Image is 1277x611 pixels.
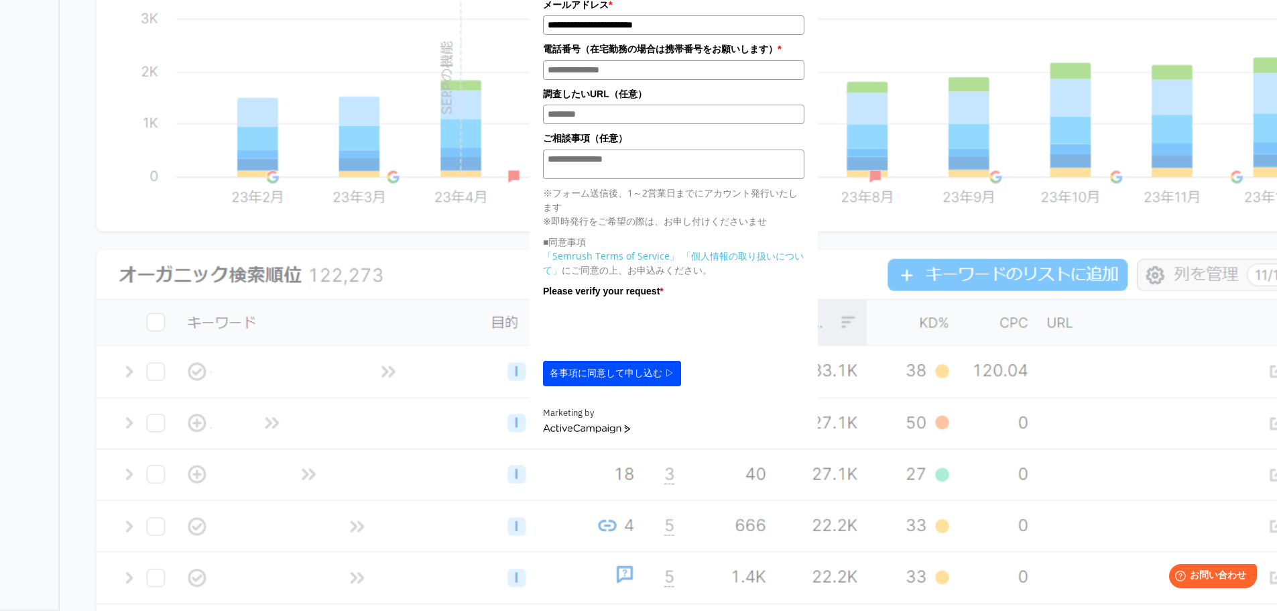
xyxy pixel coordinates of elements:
iframe: reCAPTCHA [543,302,747,354]
label: 電話番号（在宅勤務の場合は携帯番号をお願いします） [543,42,804,56]
p: にご同意の上、お申込みください。 [543,249,804,277]
button: 各事項に同意して申し込む ▷ [543,361,681,386]
a: 「Semrush Terms of Service」 [543,249,679,262]
iframe: Help widget launcher [1158,559,1262,596]
label: 調査したいURL（任意） [543,87,804,101]
label: ご相談事項（任意） [543,131,804,146]
p: ■同意事項 [543,235,804,249]
p: ※フォーム送信後、1～2営業日までにアカウント発行いたします ※即時発行をご希望の際は、お申し付けくださいませ [543,186,804,228]
label: Please verify your request [543,284,804,298]
div: Marketing by [543,406,804,421]
a: 「個人情報の取り扱いについて」 [543,249,804,276]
